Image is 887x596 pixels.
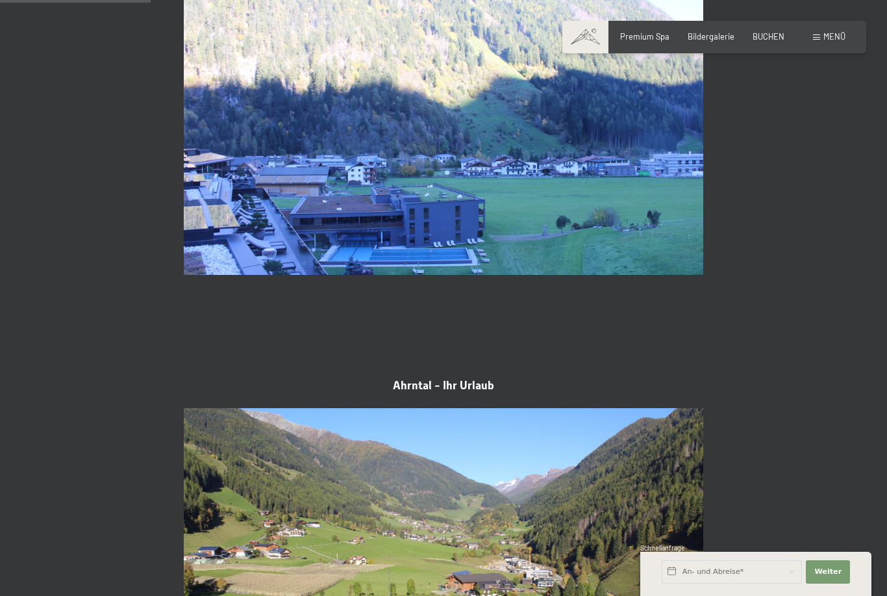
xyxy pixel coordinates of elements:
[620,31,669,42] a: Premium Spa
[753,31,784,42] a: BUCHEN
[814,567,842,577] span: Weiter
[806,560,850,584] button: Weiter
[823,31,845,42] span: Menü
[688,31,734,42] a: Bildergalerie
[640,544,685,552] span: Schnellanfrage
[393,379,494,392] span: Ahrntal - Ihr Urlaub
